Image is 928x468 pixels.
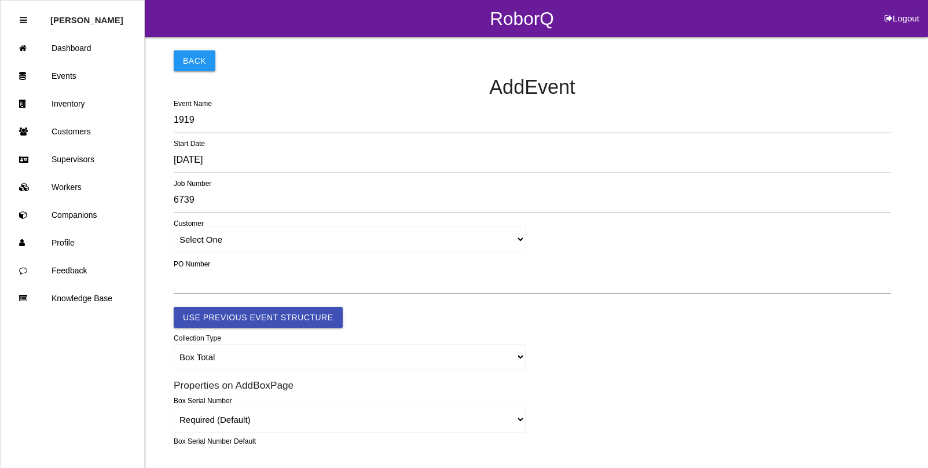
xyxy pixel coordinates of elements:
[1,145,144,173] a: Supervisors
[174,380,891,391] h6: Properties on Add Box Page
[174,436,256,447] label: Box Serial Number Default
[50,6,123,25] p: Rosie Blandino
[174,107,891,133] input: Required
[1,257,144,284] a: Feedback
[1,90,144,118] a: Inventory
[174,218,204,229] label: Customer
[1,173,144,201] a: Workers
[20,6,27,34] div: Close
[1,34,144,62] a: Dashboard
[174,138,205,149] label: Start Date
[174,178,211,189] label: Job Number
[174,333,221,343] label: Collection Type
[174,307,343,328] button: Use Previous Event Structure
[174,259,210,269] label: PO Number
[174,76,891,98] h4: Add Event
[1,62,144,90] a: Events
[174,98,212,109] label: Event Name
[1,118,144,145] a: Customers
[174,50,215,71] button: Back
[1,201,144,229] a: Companions
[1,284,144,312] a: Knowledge Base
[174,187,891,213] input: Required
[174,396,232,406] label: Box Serial Number
[1,229,144,257] a: Profile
